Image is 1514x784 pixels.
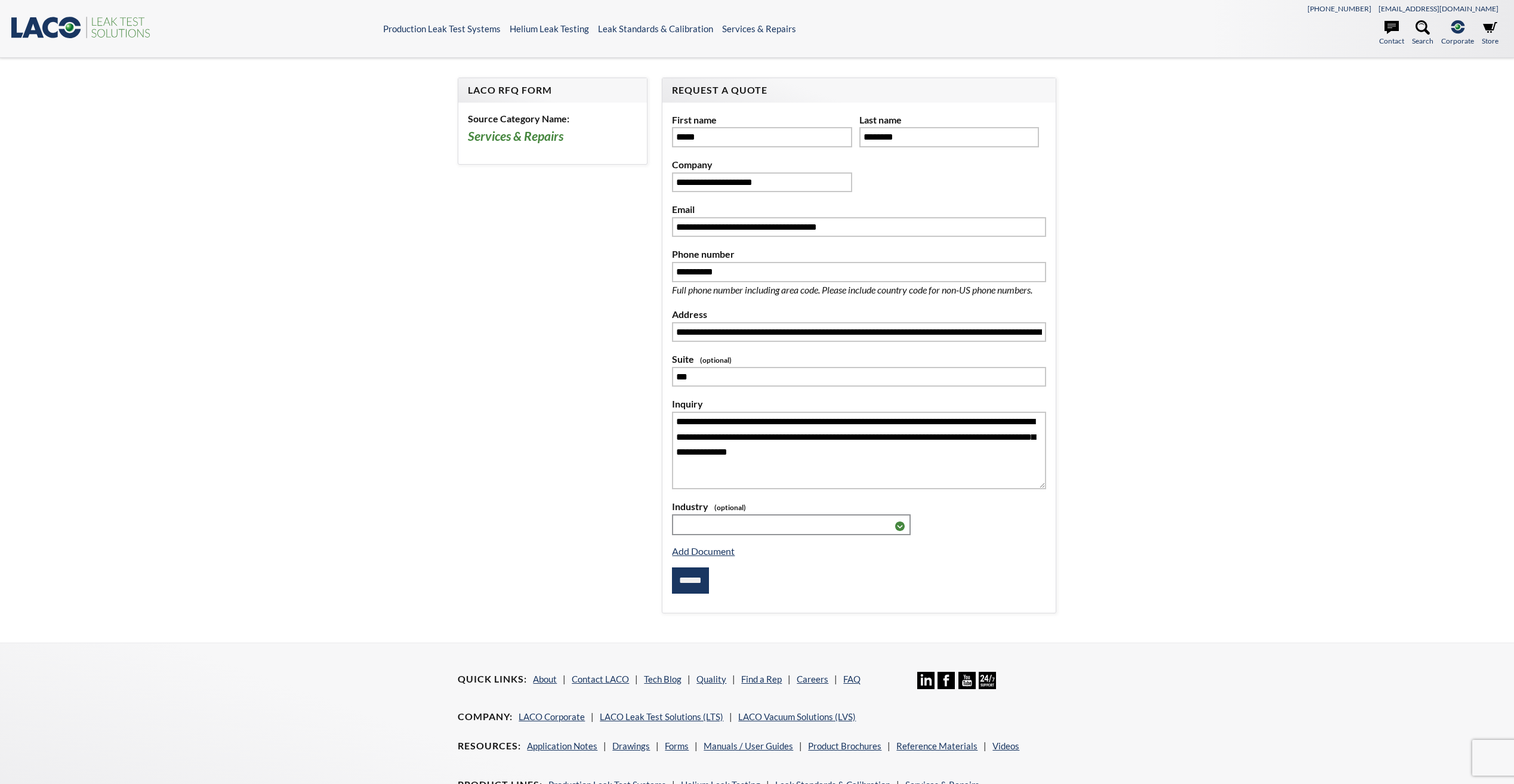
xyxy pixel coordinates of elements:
[1441,35,1474,47] span: Corporate
[672,84,1046,97] h4: Request A Quote
[992,740,1019,751] a: Videos
[458,673,527,686] h4: Quick Links
[843,674,861,684] a: FAQ
[672,499,1046,514] label: Industry
[979,680,996,691] a: 24/7 Support
[458,711,513,723] h4: Company
[600,711,723,722] a: LACO Leak Test Solutions (LTS)
[704,740,793,751] a: Manuals / User Guides
[644,674,682,684] a: Tech Blog
[672,396,1046,412] label: Inquiry
[797,674,828,684] a: Careers
[1412,20,1433,47] a: Search
[458,740,521,752] h4: Resources
[468,113,569,124] b: Source Category Name:
[1308,4,1371,13] a: [PHONE_NUMBER]
[1379,20,1404,47] a: Contact
[672,202,1046,217] label: Email
[738,711,856,722] a: LACO Vacuum Solutions (LVS)
[672,157,852,172] label: Company
[665,740,689,751] a: Forms
[519,711,585,722] a: LACO Corporate
[741,674,782,684] a: Find a Rep
[598,23,713,34] a: Leak Standards & Calibration
[672,282,1046,298] p: Full phone number including area code. Please include country code for non-US phone numbers.
[979,672,996,689] img: 24/7 Support Icon
[672,112,852,128] label: First name
[383,23,501,34] a: Production Leak Test Systems
[672,351,1046,367] label: Suite
[533,674,557,684] a: About
[468,84,637,97] h4: LACO RFQ Form
[612,740,650,751] a: Drawings
[672,246,1046,262] label: Phone number
[722,23,796,34] a: Services & Repairs
[1482,20,1498,47] a: Store
[696,674,726,684] a: Quality
[672,307,1046,322] label: Address
[468,128,637,145] h3: Services & Repairs
[672,545,735,557] a: Add Document
[510,23,589,34] a: Helium Leak Testing
[859,112,1039,128] label: Last name
[896,740,978,751] a: Reference Materials
[572,674,629,684] a: Contact LACO
[808,740,881,751] a: Product Brochures
[1379,4,1498,13] a: [EMAIL_ADDRESS][DOMAIN_NAME]
[527,740,597,751] a: Application Notes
